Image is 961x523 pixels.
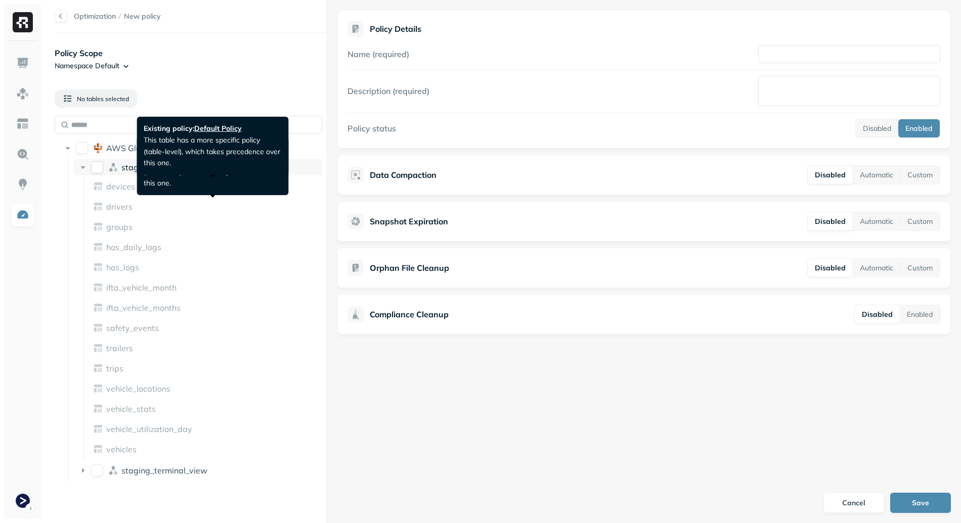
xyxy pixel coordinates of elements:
[74,12,116,21] a: Optimization
[106,363,123,373] p: trips
[13,12,33,32] img: Ryft
[121,162,206,172] p: staging_terminal_core
[370,262,449,274] p: Orphan File Cleanup
[89,340,323,356] div: trailers
[900,212,940,230] button: Custom
[89,401,323,417] div: vehicle_stats
[823,493,884,513] button: Cancel
[347,49,409,59] label: Name (required)
[808,259,853,277] button: Disabled
[106,282,177,293] p: ifta_vehicle_month
[119,12,121,21] p: /
[900,305,940,323] button: Enabled
[16,57,29,70] img: Dashboard
[16,494,30,508] img: Terminal Staging
[89,381,323,397] div: vehicle_locations
[124,12,161,21] span: New policy
[121,465,207,476] p: staging_terminal_view
[59,140,322,156] div: AWS GlueAWS Glue
[16,87,29,100] img: Assets
[370,169,436,181] p: Data Compaction
[74,159,323,175] div: staging_terminal_corestaging_terminal_core
[89,199,323,215] div: drivers
[370,24,421,34] p: Policy Details
[853,166,900,184] button: Automatic
[89,279,323,296] div: ifta_vehicle_month
[16,208,29,221] img: Optimization
[194,123,242,134] span: Default Policy
[370,308,449,320] p: Compliance Cleanup
[808,212,853,230] button: Disabled
[89,441,323,457] div: vehicles
[370,215,448,227] p: Snapshot Expiration
[347,86,429,96] label: Description (required)
[74,12,161,21] nav: breadcrumb
[853,212,900,230] button: Automatic
[76,142,88,154] button: AWS Glue
[856,119,898,137] button: Disabled
[808,166,853,184] button: Disabled
[16,148,29,161] img: Query Explorer
[106,222,133,232] p: groups
[89,219,323,235] div: groups
[106,444,137,454] p: vehicles
[106,202,133,212] p: drivers
[55,61,119,71] p: Namespace Default
[144,123,282,169] p: This table has a more specific policy (table-level), which takes precedence over this one.
[89,320,323,336] div: safety_events
[106,384,170,394] p: vehicle_locations
[106,323,159,333] p: safety_events
[106,303,181,313] p: ifta_vehicle_months
[74,462,323,479] div: staging_terminal_viewstaging_terminal_view
[89,239,323,255] div: hos_daily_logs
[347,123,396,133] label: Policy status
[16,117,29,130] img: Asset Explorer
[89,360,323,376] div: trips
[194,124,242,133] a: Default Policy
[900,259,940,277] button: Custom
[91,161,103,173] button: staging_terminal_core
[144,124,194,133] span: Existing policy:
[106,404,156,414] p: vehicle_stats
[855,305,900,323] button: Disabled
[89,421,323,437] div: vehicle_utilization_day
[106,143,145,153] p: AWS Glue
[890,493,951,513] button: Save
[77,95,129,103] span: No tables selected
[89,259,323,275] div: hos_logs
[106,424,192,434] p: vehicle_utilization_day
[900,166,940,184] button: Custom
[55,47,326,59] p: Policy Scope
[106,242,161,252] p: hos_daily_logs
[89,300,323,316] div: ifta_vehicle_months
[898,119,940,137] button: Enabled
[853,259,900,277] button: Automatic
[106,343,133,353] p: trailers
[16,178,29,191] img: Insights
[55,89,137,108] button: No tables selected
[91,464,103,477] button: staging_terminal_view
[106,181,135,192] p: devices
[89,178,323,195] div: devices
[106,262,139,272] p: hos_logs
